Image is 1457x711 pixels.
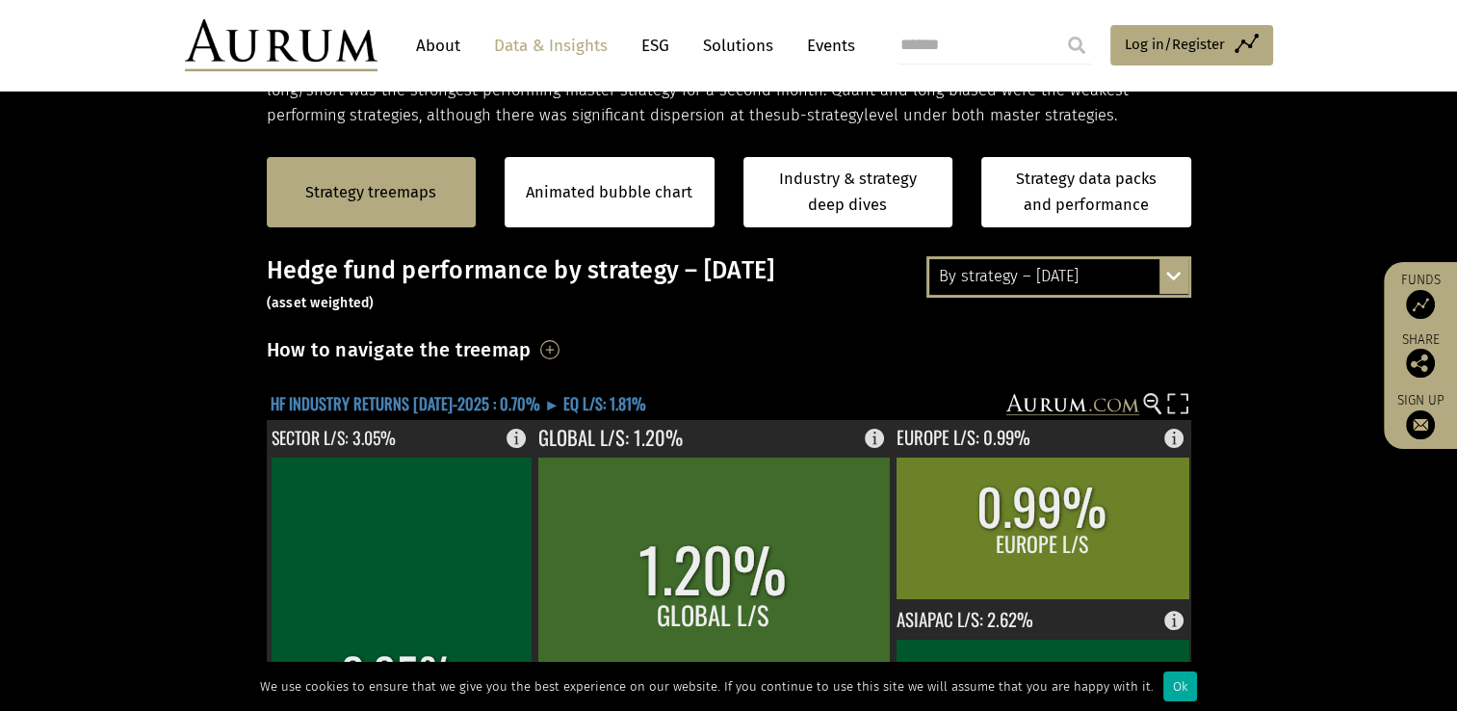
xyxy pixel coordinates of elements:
[1163,671,1197,701] div: Ok
[406,28,470,64] a: About
[1393,333,1447,378] div: Share
[693,28,783,64] a: Solutions
[743,157,953,227] a: Industry & strategy deep dives
[632,28,679,64] a: ESG
[267,333,532,366] h3: How to navigate the treemap
[484,28,617,64] a: Data & Insights
[1406,290,1435,319] img: Access Funds
[1110,25,1273,66] a: Log in/Register
[185,19,377,71] img: Aurum
[929,259,1188,294] div: By strategy – [DATE]
[797,28,855,64] a: Events
[1393,272,1447,319] a: Funds
[267,256,1191,314] h3: Hedge fund performance by strategy – [DATE]
[1393,392,1447,439] a: Sign up
[526,180,692,205] a: Animated bubble chart
[1125,33,1225,56] span: Log in/Register
[773,106,864,124] span: sub-strategy
[267,295,375,311] small: (asset weighted)
[1057,26,1096,65] input: Submit
[1406,349,1435,378] img: Share this post
[305,180,436,205] a: Strategy treemaps
[981,157,1191,227] a: Strategy data packs and performance
[1406,410,1435,439] img: Sign up to our newsletter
